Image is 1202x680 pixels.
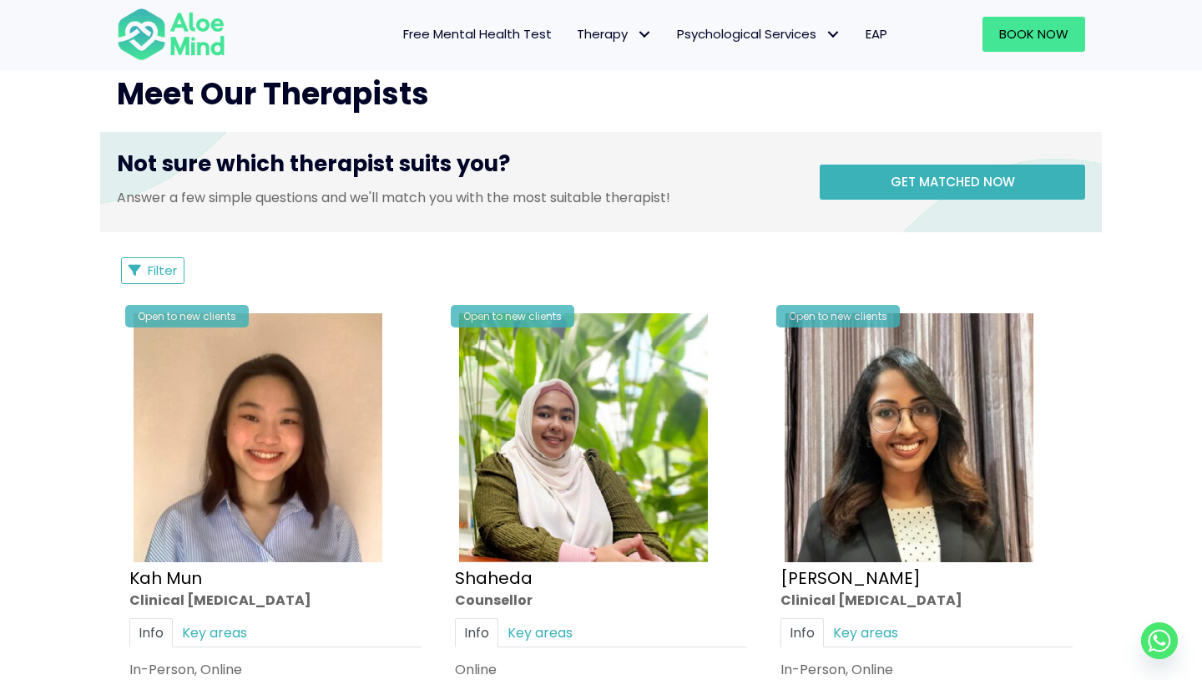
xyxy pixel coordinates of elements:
[459,313,708,562] img: Shaheda Counsellor
[780,566,921,589] a: [PERSON_NAME]
[632,23,656,47] span: Therapy: submenu
[451,305,574,327] div: Open to new clients
[564,17,664,52] a: TherapyTherapy: submenu
[121,257,184,284] button: Filter Listings
[891,173,1015,190] span: Get matched now
[129,618,173,647] a: Info
[117,7,225,62] img: Aloe mind Logo
[853,17,900,52] a: EAP
[247,17,900,52] nav: Menu
[117,188,795,207] p: Answer a few simple questions and we'll match you with the most suitable therapist!
[455,618,498,647] a: Info
[664,17,853,52] a: Psychological ServicesPsychological Services: submenu
[780,618,824,647] a: Info
[577,25,652,43] span: Therapy
[391,17,564,52] a: Free Mental Health Test
[780,660,1073,679] div: In-Person, Online
[455,590,747,609] div: Counsellor
[148,261,177,279] span: Filter
[776,305,900,327] div: Open to new clients
[866,25,887,43] span: EAP
[677,25,841,43] span: Psychological Services
[999,25,1068,43] span: Book Now
[117,149,795,187] h3: Not sure which therapist suits you?
[134,313,382,562] img: Kah Mun-profile-crop-300×300
[129,566,202,589] a: Kah Mun
[455,660,747,679] div: Online
[117,73,429,115] span: Meet Our Therapists
[785,313,1033,562] img: croped-Anita_Profile-photo-300×300
[780,590,1073,609] div: Clinical [MEDICAL_DATA]
[403,25,552,43] span: Free Mental Health Test
[821,23,845,47] span: Psychological Services: submenu
[129,660,422,679] div: In-Person, Online
[125,305,249,327] div: Open to new clients
[498,618,582,647] a: Key areas
[129,590,422,609] div: Clinical [MEDICAL_DATA]
[173,618,256,647] a: Key areas
[820,165,1085,200] a: Get matched now
[824,618,907,647] a: Key areas
[982,17,1085,52] a: Book Now
[455,566,533,589] a: Shaheda
[1141,622,1178,659] a: Whatsapp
